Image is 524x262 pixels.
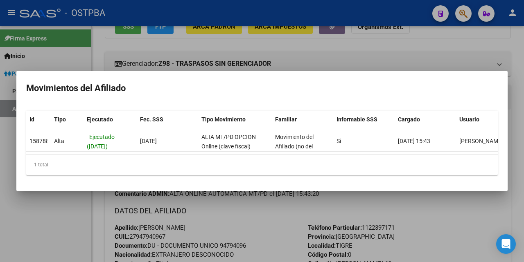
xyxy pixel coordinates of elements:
datatable-header-cell: Cargado [395,111,456,128]
span: 158788 [29,138,49,144]
span: Familiar [275,116,297,123]
span: [PERSON_NAME] [459,138,503,144]
span: [DATE] 15:43 [398,138,430,144]
span: Tipo Movimiento [201,116,246,123]
datatable-header-cell: Tipo [51,111,84,128]
span: [DATE] [140,138,157,144]
span: Movimiento del Afiliado (no del grupo) [275,134,314,159]
datatable-header-cell: Familiar [272,111,333,128]
span: Informable SSS [337,116,377,123]
span: Alta [54,138,64,144]
datatable-header-cell: Informable SSS [333,111,395,128]
div: Open Intercom Messenger [496,234,516,254]
datatable-header-cell: Ejecutado [84,111,137,128]
datatable-header-cell: Id [26,111,51,128]
span: ALTA MT/PD OPCION Online (clave fiscal) [201,134,256,150]
span: Usuario [459,116,479,123]
span: Ejecutado ([DATE]) [87,134,115,150]
datatable-header-cell: Fec. SSS [137,111,198,128]
datatable-header-cell: Usuario [456,111,517,128]
span: Ejecutado [87,116,113,123]
h2: Movimientos del Afiliado [26,81,498,96]
span: Tipo [54,116,66,123]
datatable-header-cell: Tipo Movimiento [198,111,272,128]
div: 1 total [26,155,498,175]
span: Id [29,116,34,123]
span: Fec. SSS [140,116,163,123]
span: Cargado [398,116,420,123]
span: Si [337,138,341,144]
